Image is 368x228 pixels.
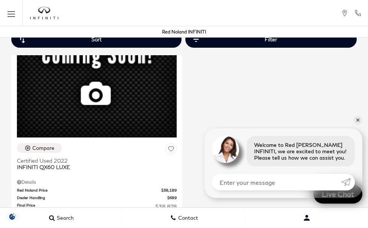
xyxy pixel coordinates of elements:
[247,136,355,166] div: Welcome to Red [PERSON_NAME] INFINITI, we are excited to meet you! Please tell us how we can assi...
[185,31,357,48] button: Filter
[17,202,177,210] a: Final Price $38,878
[341,174,355,190] a: Submit
[17,202,155,210] span: Final Price
[11,31,182,48] button: Sort
[165,143,177,157] button: Save Vehicle
[176,215,198,221] span: Contact
[32,145,55,151] div: Compare
[155,202,177,210] span: $38,878
[17,143,62,153] button: Compare Vehicle
[245,208,368,227] button: Open user profile menu
[17,157,177,170] a: Certified Used 2022INFINITI QX60 LUXE
[161,187,177,193] span: $38,189
[4,213,21,220] section: Click to Open Cookie Consent Modal
[17,164,171,170] span: INFINITI QX60 LUXE
[4,213,21,220] img: Opt-Out Icon
[17,187,177,193] a: Red Noland Price $38,189
[17,195,167,201] span: Dealer Handling
[17,179,177,186] div: Pricing Details - INFINITI QX60 LUXE
[30,7,58,20] img: INFINITI
[17,15,177,137] img: 2022 INFINITI QX60 LUXE
[212,136,239,163] img: Agent profile photo
[30,7,58,20] a: infiniti
[167,195,177,201] span: $689
[17,157,171,164] span: Certified Used 2022
[17,187,161,193] span: Red Noland Price
[55,215,74,221] span: Search
[212,174,341,190] input: Enter your message
[17,195,177,201] a: Dealer Handling $689
[162,29,206,35] a: Red Noland INFINITI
